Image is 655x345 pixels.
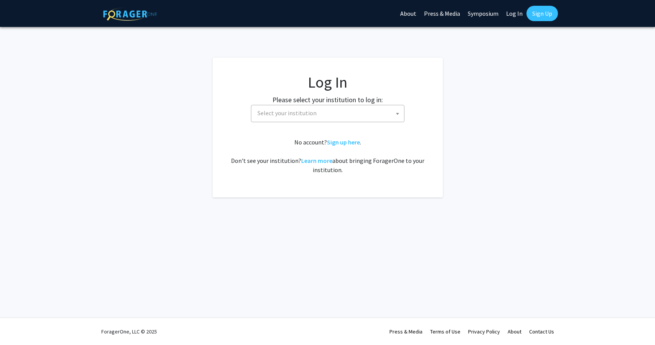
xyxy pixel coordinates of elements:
[103,7,157,21] img: ForagerOne Logo
[301,157,332,164] a: Learn more about bringing ForagerOne to your institution
[101,318,157,345] div: ForagerOne, LLC © 2025
[257,109,317,117] span: Select your institution
[468,328,500,335] a: Privacy Policy
[389,328,422,335] a: Press & Media
[272,95,383,105] label: Please select your institution to log in:
[228,138,427,174] div: No account? . Don't see your institution? about bringing ForagerOne to your institution.
[251,105,404,122] span: Select your institution
[327,138,360,146] a: Sign up here
[526,6,558,21] a: Sign Up
[529,328,554,335] a: Contact Us
[508,328,521,335] a: About
[430,328,460,335] a: Terms of Use
[228,73,427,91] h1: Log In
[254,105,404,121] span: Select your institution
